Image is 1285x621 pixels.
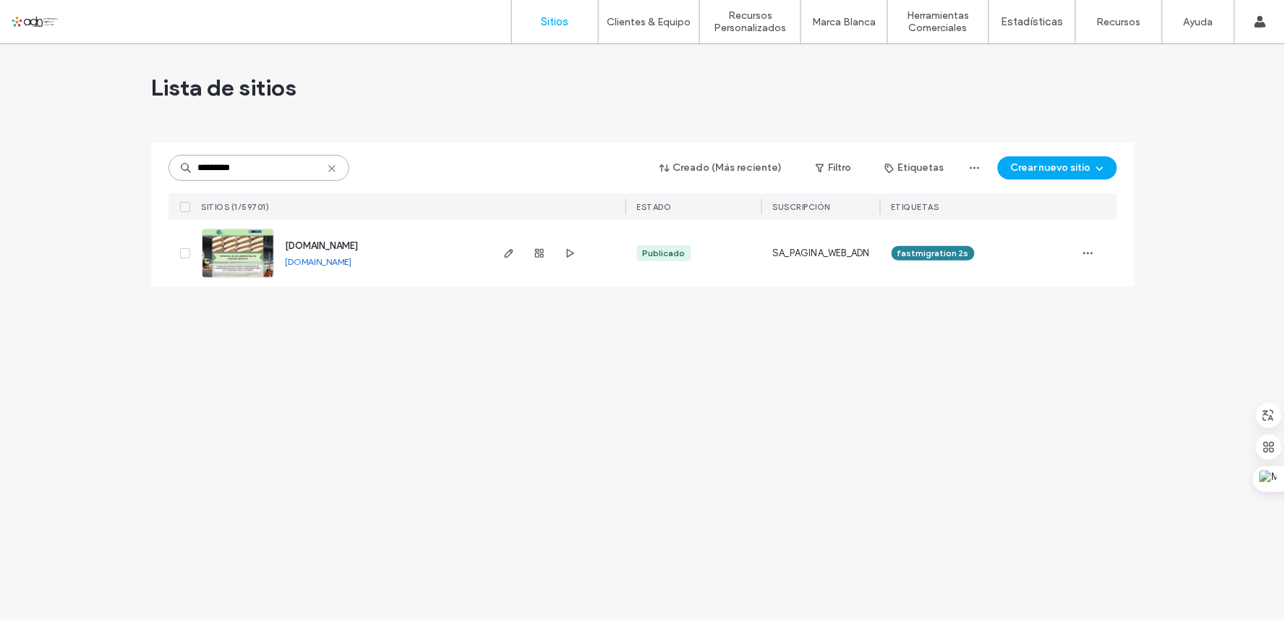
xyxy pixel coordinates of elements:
button: Crear nuevo sitio [998,156,1117,179]
label: Recursos Personalizados [700,9,801,34]
span: ESTADO [637,202,672,212]
a: [DOMAIN_NAME] [286,256,352,267]
span: Suscripción [773,202,831,212]
button: Creado (Más reciente) [647,156,795,179]
span: SA_PAGINA_WEB_ADN [773,246,870,261]
label: Herramientas Comerciales [888,9,989,34]
label: Clientes & Equipo [607,16,691,28]
span: Ayuda [31,10,71,23]
label: Recursos [1097,16,1141,28]
span: fastmigration 2s [897,247,969,260]
a: [DOMAIN_NAME] [286,240,359,251]
span: SITIOS (1/59701) [202,202,270,212]
label: Estadísticas [1002,15,1064,28]
label: Marca Blanca [813,16,876,28]
label: Sitios [542,15,569,28]
button: Filtro [801,156,866,179]
span: ETIQUETAS [892,202,940,212]
div: Publicado [643,247,686,260]
span: Lista de sitios [151,73,297,102]
label: Ayuda [1184,16,1213,28]
button: Etiquetas [872,156,957,179]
